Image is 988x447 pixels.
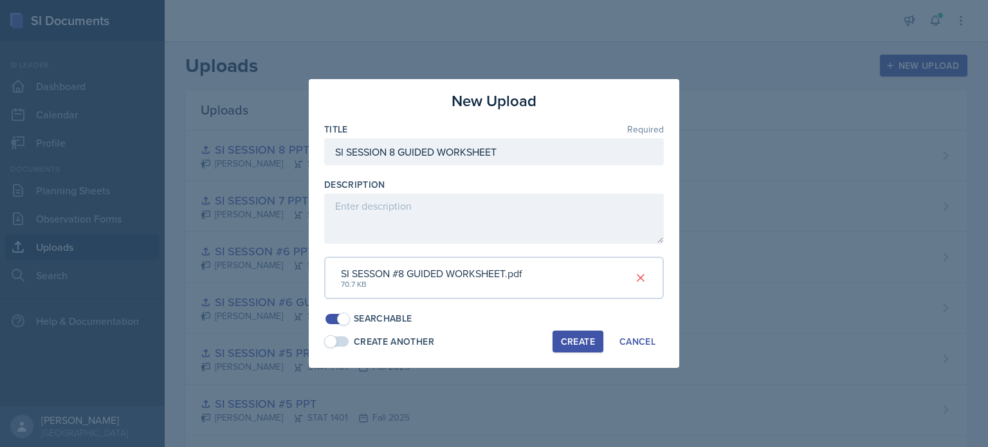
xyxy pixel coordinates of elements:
[627,125,664,134] span: Required
[619,336,655,347] div: Cancel
[341,278,522,290] div: 70.7 KB
[561,336,595,347] div: Create
[452,89,536,113] h3: New Upload
[553,331,603,352] button: Create
[354,335,434,349] div: Create Another
[324,123,348,136] label: Title
[354,312,412,325] div: Searchable
[341,266,522,281] div: SI SESSON #8 GUIDED WORKSHEET.pdf
[611,331,664,352] button: Cancel
[324,138,664,165] input: Enter title
[324,178,385,191] label: Description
